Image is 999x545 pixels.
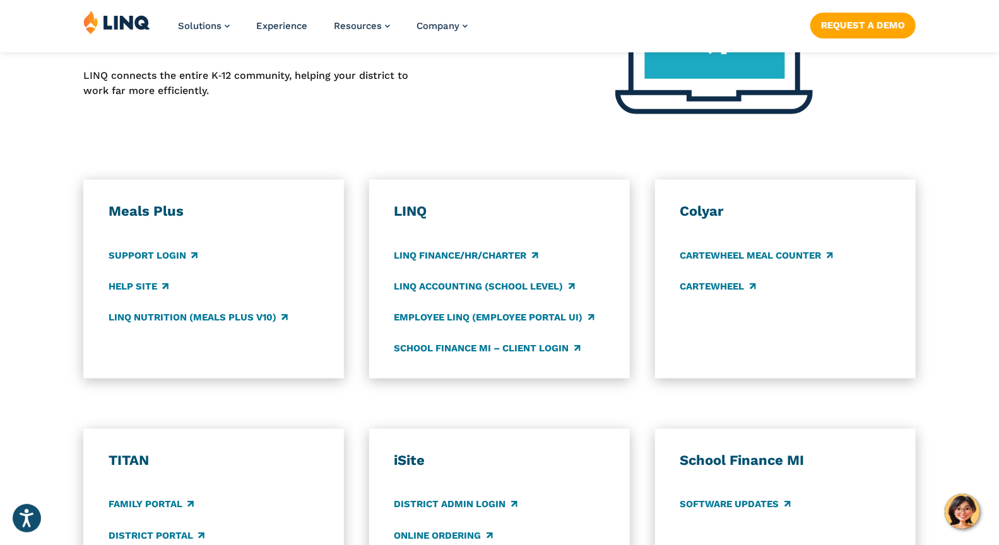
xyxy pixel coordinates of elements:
a: Experience [256,20,307,32]
a: District Admin Login [394,498,517,512]
nav: Primary Navigation [178,10,468,52]
span: Company [417,20,459,32]
h3: TITAN [109,452,319,469]
button: Hello, have a question? Let’s chat. [945,494,980,529]
a: Resources [334,20,390,32]
h3: LINQ [394,202,605,220]
a: LINQ Finance/HR/Charter [394,249,538,262]
a: Online Ordering [394,529,493,542]
h3: Meals Plus [109,202,319,220]
a: Support Login [109,249,198,262]
a: Company [417,20,468,32]
a: District Portal [109,529,204,542]
h3: iSite [394,452,605,469]
a: LINQ Accounting (school level) [394,279,575,293]
span: Resources [334,20,382,32]
a: LINQ Nutrition (Meals Plus v10) [109,310,288,324]
a: Request a Demo [810,13,916,38]
a: Software Updates [680,498,790,512]
h3: School Finance MI [680,452,890,469]
span: Solutions [178,20,222,32]
a: School Finance MI – Client Login [394,341,581,355]
img: LINQ | K‑12 Software [83,10,150,34]
a: Family Portal [109,498,194,512]
h3: Colyar [680,202,890,220]
a: Help Site [109,279,168,293]
p: LINQ connects the entire K‑12 community, helping your district to work far more efficiently. [83,68,415,99]
a: CARTEWHEEL [680,279,755,293]
a: CARTEWHEEL Meal Counter [680,249,832,262]
nav: Button Navigation [810,10,916,38]
a: Employee LINQ (Employee Portal UI) [394,310,594,324]
a: Solutions [178,20,230,32]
